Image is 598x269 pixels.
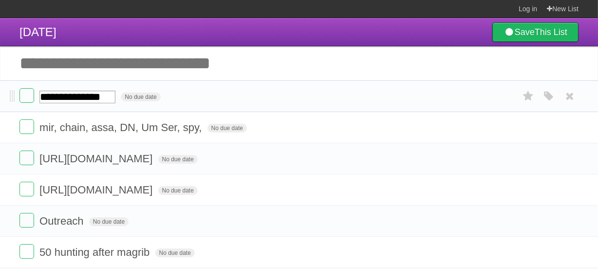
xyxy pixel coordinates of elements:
[39,121,204,134] span: mir, chain, assa, DN, Um Ser, spy,
[19,151,34,165] label: Done
[155,249,195,257] span: No due date
[19,244,34,259] label: Done
[121,93,160,101] span: No due date
[39,246,152,258] span: 50 hunting after magrib
[158,186,198,195] span: No due date
[535,27,567,37] b: This List
[19,88,34,103] label: Done
[19,182,34,196] label: Done
[492,22,579,42] a: SaveThis List
[19,213,34,228] label: Done
[207,124,247,133] span: No due date
[19,119,34,134] label: Done
[158,155,198,164] span: No due date
[39,153,155,165] span: [URL][DOMAIN_NAME]
[19,25,56,38] span: [DATE]
[519,88,538,104] label: Star task
[39,184,155,196] span: [URL][DOMAIN_NAME]
[39,215,86,227] span: Outreach
[89,217,129,226] span: No due date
